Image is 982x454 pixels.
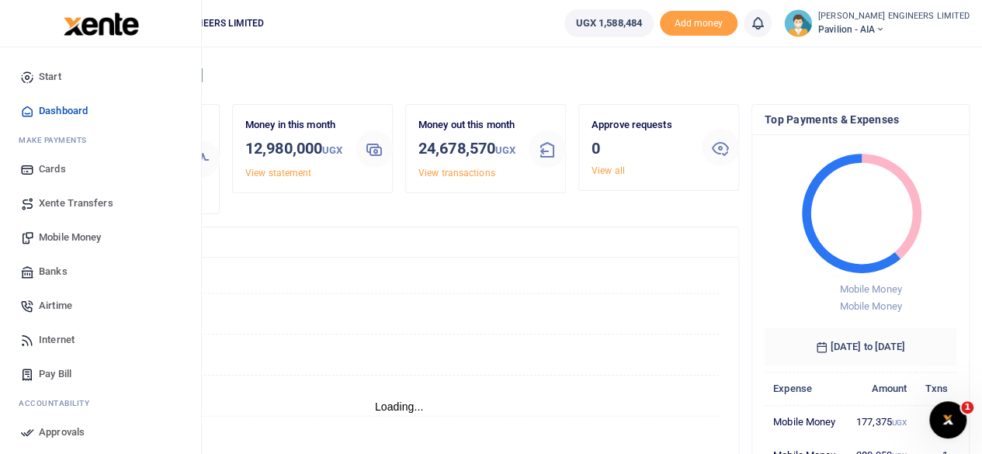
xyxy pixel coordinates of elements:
[30,397,89,409] span: countability
[12,357,189,391] a: Pay Bill
[12,220,189,255] a: Mobile Money
[39,69,61,85] span: Start
[558,9,660,37] li: Wallet ballance
[322,144,342,156] small: UGX
[765,328,956,366] h6: [DATE] to [DATE]
[245,137,343,162] h3: 12,980,000
[660,16,737,28] a: Add money
[39,196,113,211] span: Xente Transfers
[765,372,846,405] th: Expense
[245,117,343,133] p: Money in this month
[660,11,737,36] li: Toup your wallet
[12,186,189,220] a: Xente Transfers
[495,144,515,156] small: UGX
[915,405,956,438] td: 2
[39,366,71,382] span: Pay Bill
[839,300,901,312] span: Mobile Money
[39,103,88,119] span: Dashboard
[818,10,970,23] small: [PERSON_NAME] ENGINEERS LIMITED
[64,12,139,36] img: logo-large
[12,60,189,94] a: Start
[72,234,726,251] h4: Transactions Overview
[12,94,189,128] a: Dashboard
[592,117,689,133] p: Approve requests
[892,418,907,427] small: UGX
[961,401,973,414] span: 1
[765,111,956,128] h4: Top Payments & Expenses
[592,165,625,176] a: View all
[818,23,970,36] span: Pavilion - AIA
[846,405,915,438] td: 177,375
[375,400,424,413] text: Loading...
[12,255,189,289] a: Banks
[39,298,72,314] span: Airtime
[12,391,189,415] li: Ac
[576,16,642,31] span: UGX 1,588,484
[765,405,846,438] td: Mobile Money
[39,161,66,177] span: Cards
[12,128,189,152] li: M
[26,134,87,146] span: ake Payments
[12,289,189,323] a: Airtime
[12,415,189,449] a: Approvals
[418,117,516,133] p: Money out this month
[62,17,139,29] a: logo-small logo-large logo-large
[846,372,915,405] th: Amount
[839,283,901,295] span: Mobile Money
[915,372,956,405] th: Txns
[592,137,689,160] h3: 0
[929,401,966,438] iframe: Intercom live chat
[39,332,75,348] span: Internet
[12,152,189,186] a: Cards
[564,9,654,37] a: UGX 1,588,484
[418,168,495,178] a: View transactions
[784,9,970,37] a: profile-user [PERSON_NAME] ENGINEERS LIMITED Pavilion - AIA
[39,425,85,440] span: Approvals
[39,264,68,279] span: Banks
[39,230,101,245] span: Mobile Money
[12,323,189,357] a: Internet
[59,67,970,84] h4: Hello [PERSON_NAME]
[418,137,516,162] h3: 24,678,570
[784,9,812,37] img: profile-user
[245,168,311,178] a: View statement
[660,11,737,36] span: Add money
